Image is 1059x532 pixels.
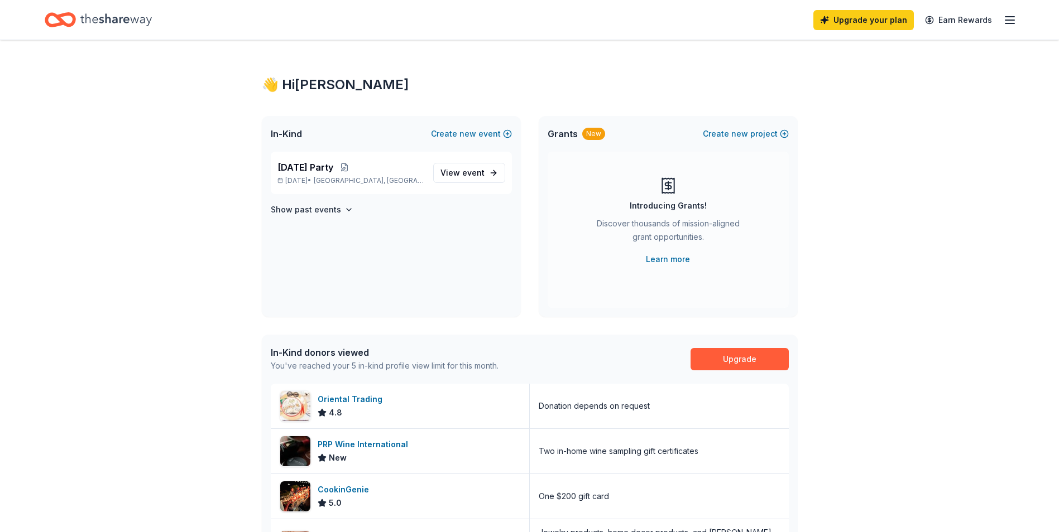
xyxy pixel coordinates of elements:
span: New [329,451,347,465]
span: In-Kind [271,127,302,141]
button: Createnewevent [431,127,512,141]
div: Oriental Trading [318,393,387,406]
span: 5.0 [329,496,342,510]
div: Discover thousands of mission-aligned grant opportunities. [592,217,744,248]
span: event [462,168,485,177]
div: 👋 Hi [PERSON_NAME] [262,76,798,94]
span: 4.8 [329,406,342,419]
span: new [731,127,748,141]
div: Introducing Grants! [630,199,707,212]
h4: Show past events [271,203,341,216]
img: Image for Oriental Trading [280,391,310,421]
button: Createnewproject [703,127,789,141]
a: Earn Rewards [918,10,999,30]
span: new [459,127,476,141]
a: Upgrade [691,348,789,370]
div: New [582,128,605,140]
span: View [440,166,485,180]
div: In-Kind donors viewed [271,346,499,359]
a: Learn more [646,253,690,266]
a: Upgrade your plan [813,10,914,30]
a: View event [433,163,505,183]
span: [GEOGRAPHIC_DATA], [GEOGRAPHIC_DATA] [314,176,424,185]
div: PRP Wine International [318,438,413,451]
img: Image for CookinGenie [280,481,310,511]
a: Home [45,7,152,33]
span: [DATE] Party [277,161,333,174]
button: Show past events [271,203,353,216]
div: Donation depends on request [539,399,650,413]
div: You've reached your 5 in-kind profile view limit for this month. [271,359,499,373]
p: [DATE] • [277,176,424,185]
div: One $200 gift card [539,490,609,503]
img: Image for PRP Wine International [280,436,310,466]
span: Grants [548,127,578,141]
div: CookinGenie [318,483,373,496]
div: Two in-home wine sampling gift certificates [539,444,698,458]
